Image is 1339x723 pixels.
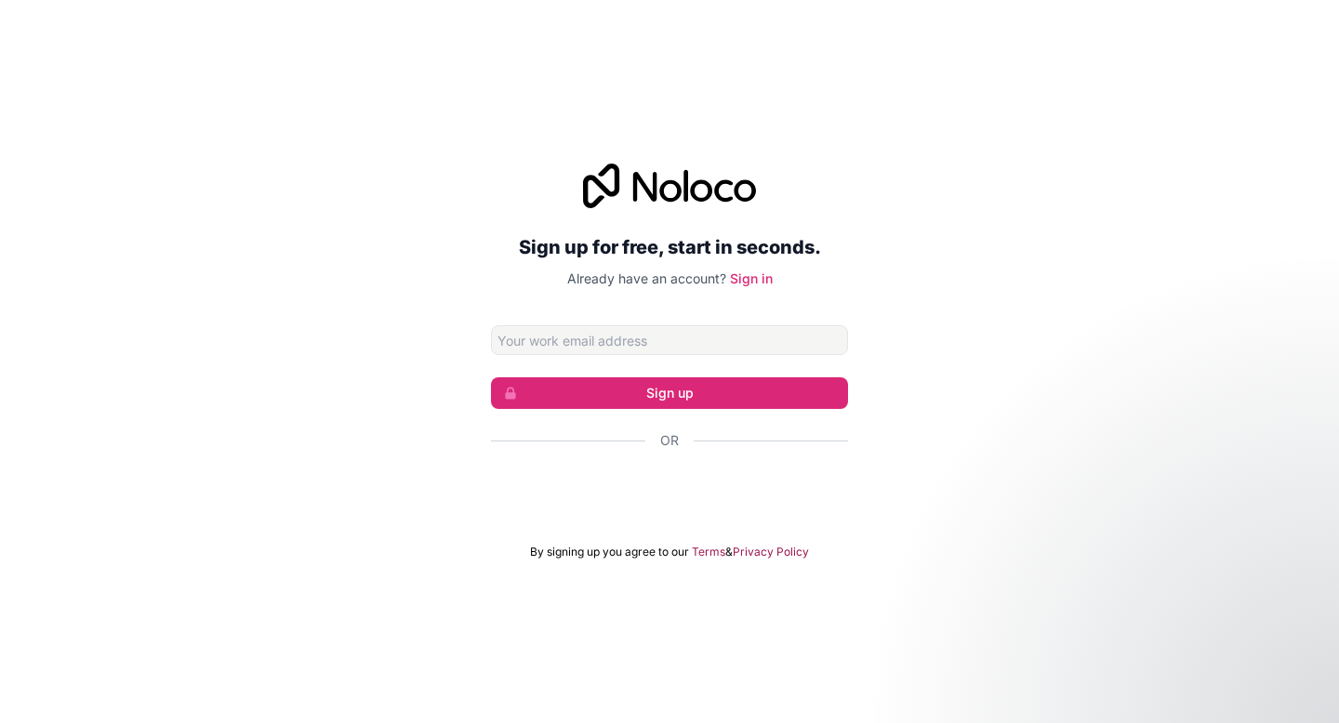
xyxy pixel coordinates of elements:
h2: Sign up for free, start in seconds. [491,230,848,264]
span: By signing up you agree to our [530,545,689,559]
a: Terms [692,545,725,559]
input: Email address [491,325,848,355]
span: Or [660,431,679,450]
span: & [725,545,733,559]
span: Already have an account? [567,270,726,286]
a: Sign in [730,270,773,286]
a: Privacy Policy [733,545,809,559]
button: Sign up [491,377,848,409]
